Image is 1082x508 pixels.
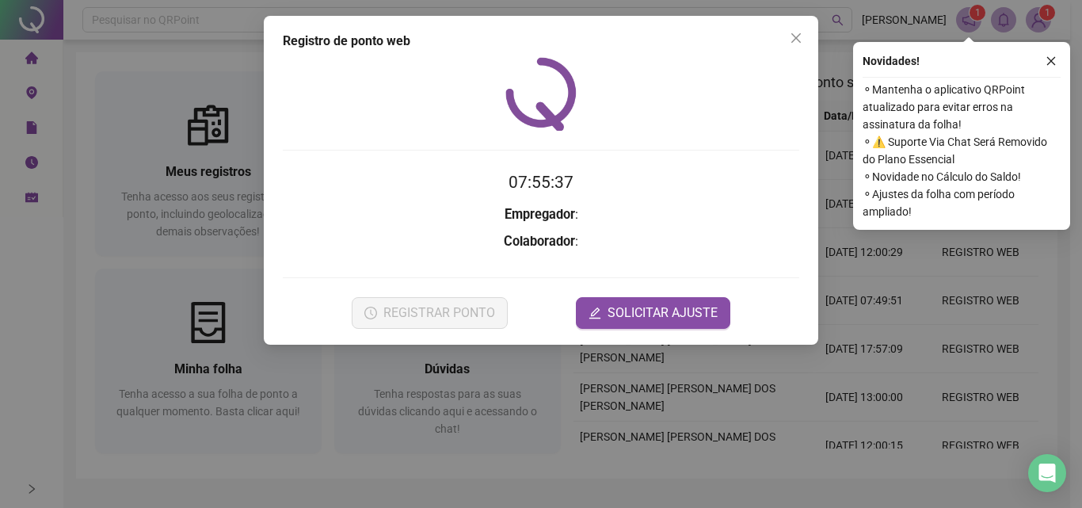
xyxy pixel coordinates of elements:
h3: : [283,204,799,225]
span: edit [589,307,601,319]
span: ⚬ ⚠️ Suporte Via Chat Será Removido do Plano Essencial [863,133,1061,168]
button: Close [783,25,809,51]
img: QRPoint [505,57,577,131]
time: 07:55:37 [509,173,573,192]
h3: : [283,231,799,252]
div: Open Intercom Messenger [1028,454,1066,492]
span: SOLICITAR AJUSTE [608,304,718,323]
div: Registro de ponto web [283,32,799,51]
strong: Empregador [505,207,575,222]
span: ⚬ Mantenha o aplicativo QRPoint atualizado para evitar erros na assinatura da folha! [863,81,1061,133]
strong: Colaborador [504,234,575,249]
button: REGISTRAR PONTO [352,297,508,329]
button: editSOLICITAR AJUSTE [576,297,730,329]
span: Novidades ! [863,52,920,70]
span: close [1046,55,1057,67]
span: ⚬ Ajustes da folha com período ampliado! [863,185,1061,220]
span: ⚬ Novidade no Cálculo do Saldo! [863,168,1061,185]
span: close [790,32,802,44]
